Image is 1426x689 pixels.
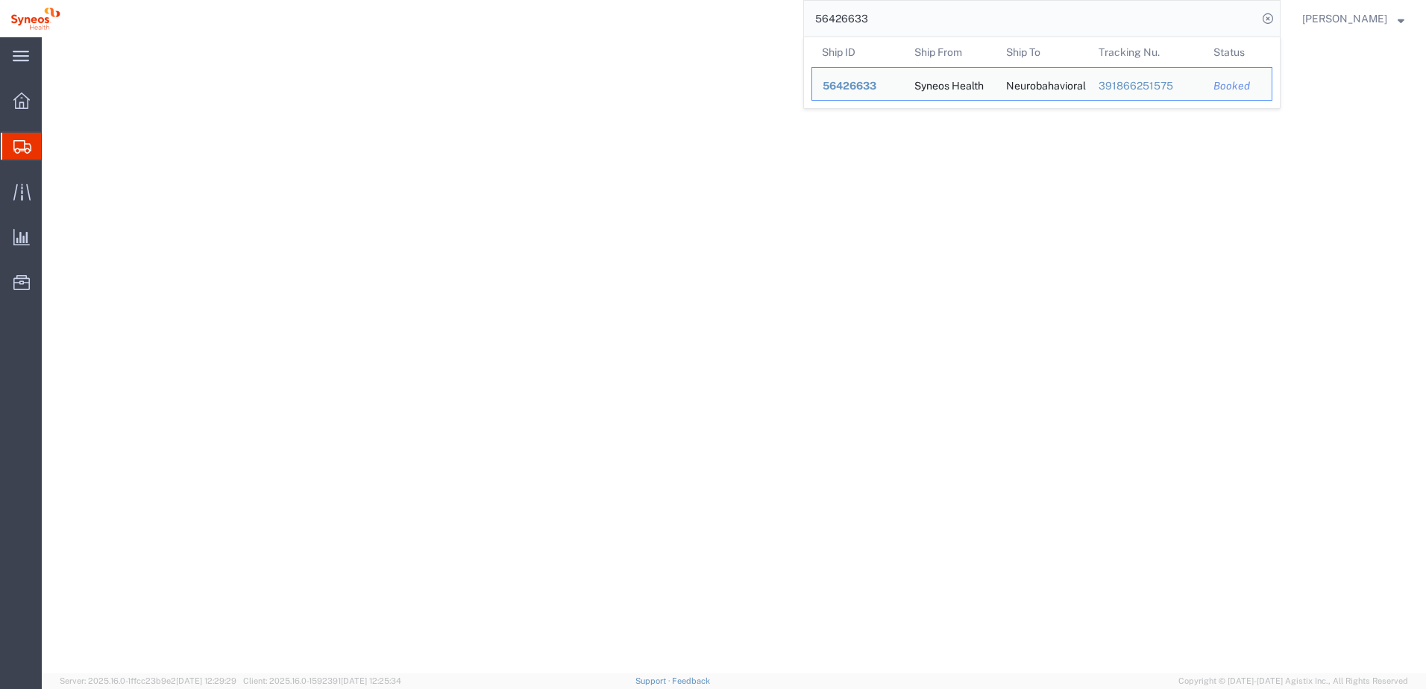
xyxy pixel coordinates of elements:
[635,676,673,685] a: Support
[1302,10,1387,27] span: Natan Tateishi
[1178,675,1408,688] span: Copyright © [DATE]-[DATE] Agistix Inc., All Rights Reserved
[811,37,1280,108] table: Search Results
[904,37,996,67] th: Ship From
[1301,10,1405,28] button: [PERSON_NAME]
[243,676,401,685] span: Client: 2025.16.0-1592391
[42,37,1426,673] iframe: FS Legacy Container
[811,37,904,67] th: Ship ID
[1099,78,1193,94] div: 391866251575
[804,1,1257,37] input: Search for shipment number, reference number
[1006,68,1078,100] div: Neurobahavioral Medicine Group
[823,78,893,94] div: 56426633
[1213,78,1261,94] div: Booked
[341,676,401,685] span: [DATE] 12:25:34
[823,80,876,92] span: 56426633
[672,676,710,685] a: Feedback
[60,676,236,685] span: Server: 2025.16.0-1ffcc23b9e2
[1203,37,1272,67] th: Status
[176,676,236,685] span: [DATE] 12:29:29
[996,37,1088,67] th: Ship To
[1088,37,1204,67] th: Tracking Nu.
[914,68,984,100] div: Syneos Health
[10,7,60,30] img: logo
